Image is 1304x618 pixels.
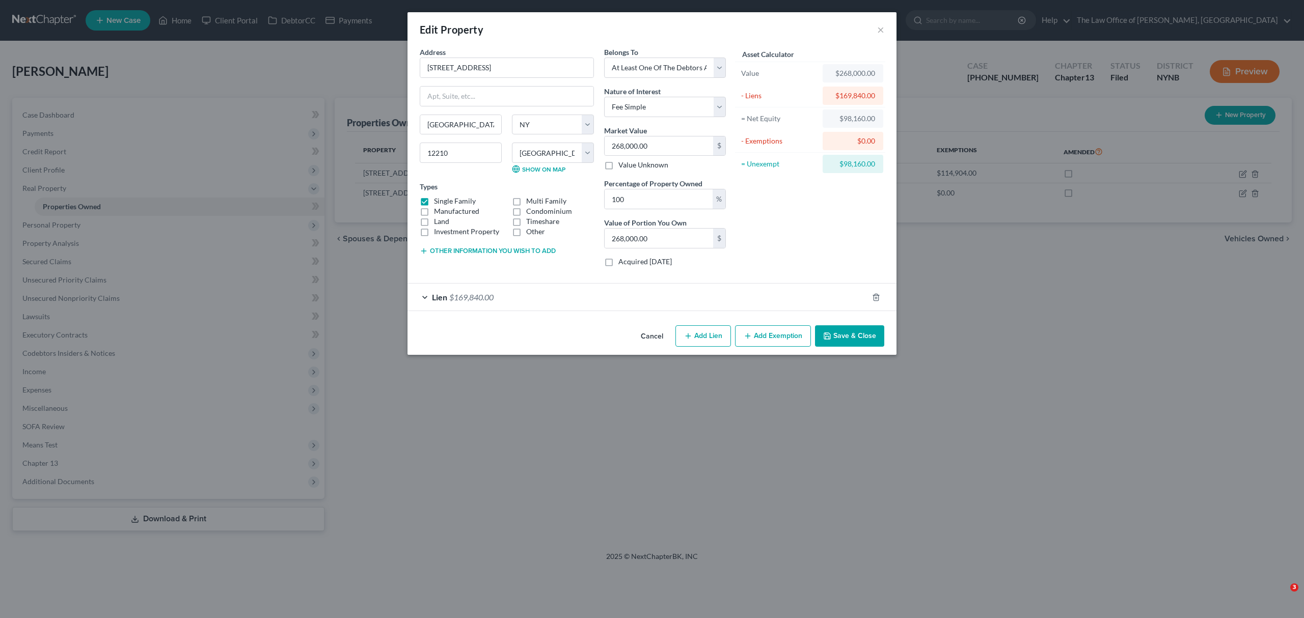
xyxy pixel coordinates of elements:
label: Nature of Interest [604,86,661,97]
span: Lien [432,292,447,302]
span: 3 [1290,583,1298,592]
iframe: Intercom live chat [1269,583,1294,608]
span: $169,840.00 [449,292,494,302]
input: 0.00 [605,229,713,248]
input: Apt, Suite, etc... [420,87,593,106]
label: Value of Portion You Own [604,217,687,228]
button: Other information you wish to add [420,247,556,255]
div: $ [713,136,725,156]
button: × [877,23,884,36]
input: 0.00 [605,136,713,156]
div: $98,160.00 [831,114,875,124]
label: Percentage of Property Owned [604,178,702,189]
label: Value Unknown [618,160,668,170]
div: $268,000.00 [831,68,875,78]
label: Asset Calculator [742,49,794,60]
button: Add Lien [675,325,731,347]
label: Condominium [526,206,572,216]
label: Other [526,227,545,237]
span: Address [420,48,446,57]
a: Show on Map [512,165,565,173]
label: Types [420,181,438,192]
div: = Unexempt [741,159,818,169]
label: Timeshare [526,216,559,227]
input: 0.00 [605,189,713,209]
div: $169,840.00 [831,91,875,101]
label: Investment Property [434,227,499,237]
div: Edit Property [420,22,483,37]
input: Enter city... [420,115,501,134]
div: - Liens [741,91,818,101]
button: Cancel [633,326,671,347]
label: Single Family [434,196,476,206]
button: Save & Close [815,325,884,347]
div: $0.00 [831,136,875,146]
label: Multi Family [526,196,566,206]
div: - Exemptions [741,136,818,146]
input: Enter address... [420,58,593,77]
label: Market Value [604,125,647,136]
input: Enter zip... [420,143,502,163]
div: = Net Equity [741,114,818,124]
label: Manufactured [434,206,479,216]
label: Acquired [DATE] [618,257,672,267]
div: % [713,189,725,209]
div: $98,160.00 [831,159,875,169]
button: Add Exemption [735,325,811,347]
label: Land [434,216,449,227]
span: Belongs To [604,48,638,57]
div: $ [713,229,725,248]
div: Value [741,68,818,78]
